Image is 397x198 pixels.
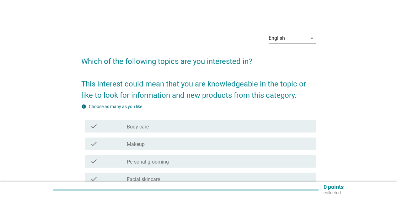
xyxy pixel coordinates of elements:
label: Facial skincare [127,176,160,183]
p: 0 points [324,184,344,190]
i: check [90,140,98,148]
i: info [81,104,86,109]
i: arrow_drop_down [308,34,316,42]
label: Body care [127,124,149,130]
i: check [90,158,98,165]
p: collected [324,190,344,195]
h2: Which of the following topics are you interested in? This interest could mean that you are knowle... [81,49,316,101]
div: English [269,35,285,41]
label: Personal grooming [127,159,169,165]
i: check [90,122,98,130]
i: check [90,175,98,183]
label: Makeup [127,141,145,148]
label: Choose as many as you like [89,104,142,109]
